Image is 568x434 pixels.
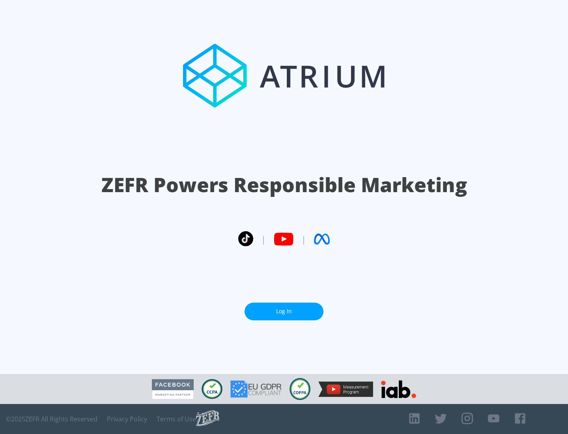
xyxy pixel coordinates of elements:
img: GDPR Compliant [230,380,282,398]
img: CCPA Compliant [202,379,222,399]
span: © 2025 ZEFR All Rights Reserved [6,415,97,423]
img: COPPA Compliant [290,378,310,400]
a: Terms of Use [157,415,196,423]
span: | [301,233,306,245]
span: | [261,233,266,245]
img: YouTube Measurement Program [318,382,373,397]
a: Log In [245,303,323,320]
a: Privacy Policy [107,415,147,423]
img: Facebook Marketing Partner [152,379,194,399]
img: IAB [381,380,416,398]
h1: ZEFR Powers Responsible Marketing [101,171,467,198]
